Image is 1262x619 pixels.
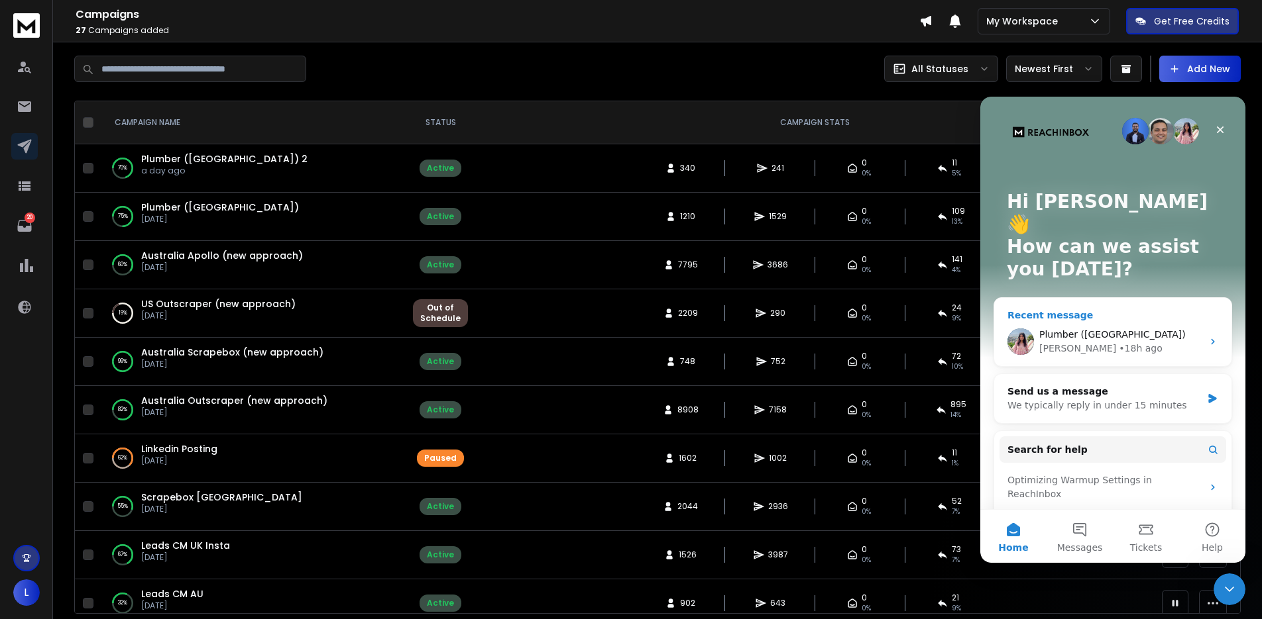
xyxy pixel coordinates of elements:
p: Get Free Credits [1154,15,1230,28]
div: Out of Schedule [420,303,461,324]
p: 70 % [118,162,127,175]
a: Plumber ([GEOGRAPHIC_DATA]) 2 [141,152,308,166]
p: 75 % [118,210,128,223]
td: 62%Linkedin Posting[DATE] [99,434,405,483]
div: Active [427,211,454,222]
p: 20 [25,213,35,223]
span: 73 [952,544,961,555]
span: 0% [862,313,871,324]
div: Active [427,501,454,512]
span: 895 [950,399,966,410]
span: 7 % [952,555,960,565]
a: Australia Scrapebox (new approach) [141,346,323,359]
div: Paused [424,453,457,463]
iframe: Intercom live chat [980,97,1245,563]
p: [DATE] [141,359,323,369]
td: 55%Scrapebox [GEOGRAPHIC_DATA][DATE] [99,483,405,531]
span: Australia Outscraper (new approach) [141,394,327,407]
p: Campaigns added [76,25,919,36]
span: 7795 [678,260,698,270]
span: 1002 [769,453,787,463]
p: [DATE] [141,262,303,273]
p: [DATE] [141,504,302,514]
td: 19%US Outscraper (new approach)[DATE] [99,289,405,338]
span: 2936 [768,501,788,512]
span: 1210 [680,211,695,222]
span: 5 % [952,168,961,179]
span: 11 [952,158,957,168]
div: Active [427,549,454,560]
td: 82%Australia Outscraper (new approach)[DATE] [99,386,405,434]
p: 60 % [118,258,127,271]
p: [DATE] [141,552,230,563]
p: 82 % [118,403,127,416]
span: 8908 [677,405,699,415]
span: 0% [862,410,871,420]
span: 1602 [679,453,697,463]
iframe: Intercom live chat [1214,573,1245,605]
td: 99%Australia Scrapebox (new approach)[DATE] [99,338,405,386]
span: 11 [952,448,957,458]
button: Add New [1159,56,1241,82]
span: 109 [952,206,965,216]
span: 0% [862,265,871,275]
span: 290 [770,308,785,318]
img: logo [13,13,40,38]
span: 7 % [952,506,960,517]
td: 70%Plumber ([GEOGRAPHIC_DATA]) 2a day ago [99,144,405,193]
span: 752 [771,356,785,367]
span: 27 [76,24,86,36]
p: 32 % [118,596,127,610]
span: 24 [952,303,962,313]
span: 14 % [950,410,961,420]
span: 21 [952,593,959,603]
p: My Workspace [986,15,1063,28]
span: 13 % [952,216,962,227]
span: 9 % [952,603,961,614]
span: 10 % [952,361,963,372]
span: 0 [862,158,867,168]
a: Plumber ([GEOGRAPHIC_DATA]) [141,201,299,214]
span: 748 [680,356,695,367]
a: Linkedin Posting [141,442,217,455]
div: Active [427,598,454,608]
h1: Campaigns [76,7,919,23]
span: 7158 [769,405,787,415]
p: [DATE] [141,407,327,418]
td: 60%Australia Apollo (new approach)[DATE] [99,241,405,289]
span: 0 [862,544,867,555]
span: 1529 [769,211,787,222]
p: 19 % [119,307,127,320]
td: 75%Plumber ([GEOGRAPHIC_DATA])[DATE] [99,193,405,241]
th: STATUS [405,101,476,144]
span: 2209 [678,308,698,318]
button: Newest First [1006,56,1102,82]
div: Active [427,356,454,367]
span: 3987 [768,549,788,560]
p: [DATE] [141,600,203,611]
span: 0 [862,399,867,410]
div: Active [427,405,454,415]
span: 0 [862,254,867,265]
a: Leads CM UK Insta [141,539,230,552]
span: Leads CM AU [141,587,203,600]
span: US Outscraper (new approach) [141,297,296,310]
span: 0 [862,206,867,216]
